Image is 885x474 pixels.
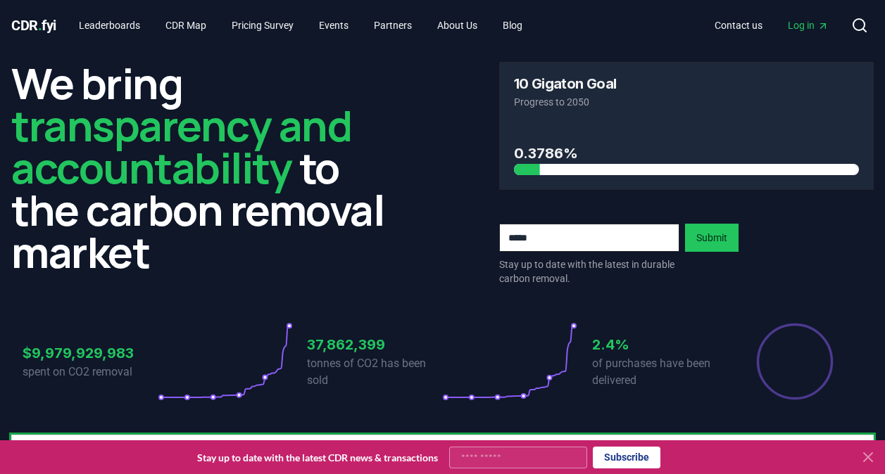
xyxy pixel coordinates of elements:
[68,13,151,38] a: Leaderboards
[154,13,218,38] a: CDR Map
[38,17,42,34] span: .
[788,18,829,32] span: Log in
[777,13,840,38] a: Log in
[220,13,305,38] a: Pricing Survey
[499,257,679,286] p: Stay up to date with the latest in durable carbon removal.
[11,96,351,196] span: transparency and accountability
[68,13,534,38] nav: Main
[514,77,617,91] h3: 10 Gigaton Goal
[23,364,158,380] p: spent on CO2 removal
[426,13,489,38] a: About Us
[685,224,739,252] button: Submit
[755,322,834,401] div: Percentage of sales delivered
[491,13,534,38] a: Blog
[592,355,727,389] p: of purchases have been delivered
[11,17,56,34] span: CDR fyi
[592,334,727,355] h3: 2.4%
[703,13,774,38] a: Contact us
[514,143,860,164] h3: 0.3786%
[307,334,442,355] h3: 37,862,399
[11,62,387,273] h2: We bring to the carbon removal market
[308,13,360,38] a: Events
[514,95,860,109] p: Progress to 2050
[23,342,158,364] h3: $9,979,929,983
[703,13,840,38] nav: Main
[11,15,56,35] a: CDR.fyi
[307,355,442,389] p: tonnes of CO2 has been sold
[363,13,423,38] a: Partners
